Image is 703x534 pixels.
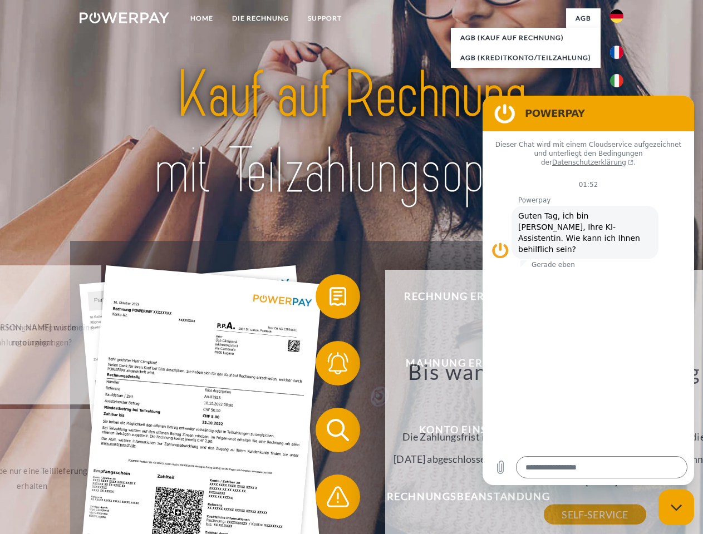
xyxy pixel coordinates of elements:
a: AGB (Kreditkonto/Teilzahlung) [451,48,601,68]
img: fr [610,46,623,59]
img: qb_warning.svg [324,483,352,511]
img: qb_bell.svg [324,349,352,377]
a: SELF-SERVICE [544,505,646,525]
button: Mahnung erhalten? [316,341,605,385]
img: it [610,74,623,87]
img: de [610,9,623,23]
button: Konto einsehen [316,408,605,452]
img: title-powerpay_de.svg [106,53,597,213]
a: AGB (Kauf auf Rechnung) [451,28,601,48]
a: SUPPORT [298,8,351,28]
img: qb_bill.svg [324,283,352,310]
img: logo-powerpay-white.svg [80,12,169,23]
a: DIE RECHNUNG [223,8,298,28]
iframe: Schaltfläche zum Öffnen des Messaging-Fensters; Konversation läuft [658,489,694,525]
img: qb_search.svg [324,416,352,444]
button: Rechnungsbeanstandung [316,474,605,519]
a: agb [566,8,601,28]
iframe: Messaging-Fenster [483,96,694,485]
a: Home [181,8,223,28]
button: Rechnung erhalten? [316,274,605,319]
